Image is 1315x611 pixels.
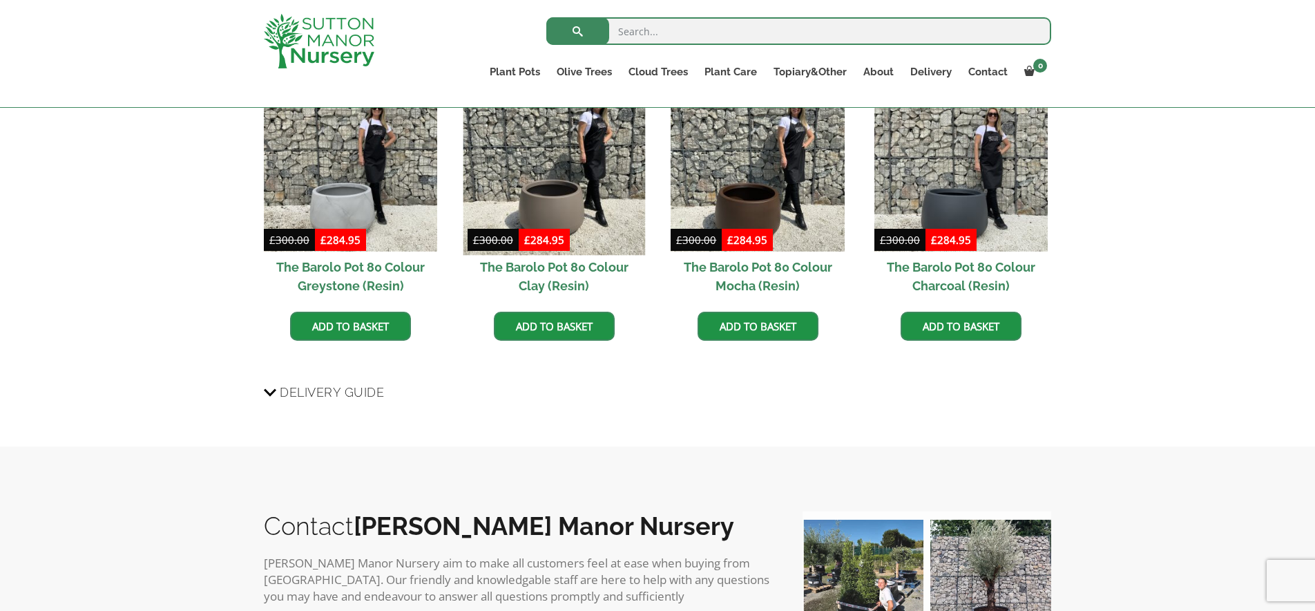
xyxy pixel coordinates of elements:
a: Add to basket: “The Barolo Pot 80 Colour Greystone (Resin)” [290,312,411,341]
bdi: 284.95 [931,233,971,247]
span: £ [676,233,682,247]
img: logo [264,14,374,68]
bdi: 284.95 [320,233,361,247]
span: £ [727,233,733,247]
a: Plant Care [696,62,765,82]
b: [PERSON_NAME] Manor Nursery [354,511,734,540]
bdi: 300.00 [473,233,513,247]
a: Sale! The Barolo Pot 80 Colour Charcoal (Resin) [874,77,1048,301]
a: Sale! The Barolo Pot 80 Colour Clay (Resin) [468,77,641,301]
a: Cloud Trees [620,62,696,82]
img: The Barolo Pot 80 Colour Mocha (Resin) [671,77,844,251]
input: Search... [546,17,1051,45]
a: Add to basket: “The Barolo Pot 80 Colour Mocha (Resin)” [698,312,818,341]
img: The Barolo Pot 80 Colour Clay (Resin) [463,73,645,256]
bdi: 300.00 [880,233,920,247]
h2: The Barolo Pot 80 Colour Greystone (Resin) [264,252,437,301]
a: Add to basket: “The Barolo Pot 80 Colour Charcoal (Resin)” [901,312,1021,341]
a: Contact [960,62,1016,82]
span: £ [269,233,276,247]
span: £ [320,233,327,247]
img: The Barolo Pot 80 Colour Charcoal (Resin) [874,77,1048,251]
a: Topiary&Other [765,62,855,82]
a: 0 [1016,62,1051,82]
bdi: 300.00 [269,233,309,247]
img: The Barolo Pot 80 Colour Greystone (Resin) [264,77,437,251]
h2: The Barolo Pot 80 Colour Mocha (Resin) [671,252,844,301]
span: £ [880,233,886,247]
p: [PERSON_NAME] Manor Nursery aim to make all customers feel at ease when buying from [GEOGRAPHIC_D... [264,555,775,605]
a: Olive Trees [548,62,620,82]
h2: Contact [264,511,775,540]
a: Sale! The Barolo Pot 80 Colour Mocha (Resin) [671,77,844,301]
span: Delivery Guide [280,379,384,405]
span: £ [931,233,937,247]
span: £ [524,233,530,247]
bdi: 284.95 [727,233,767,247]
span: £ [473,233,479,247]
h2: The Barolo Pot 80 Colour Charcoal (Resin) [874,252,1048,301]
span: 0 [1033,59,1047,73]
a: Plant Pots [481,62,548,82]
bdi: 284.95 [524,233,564,247]
a: Add to basket: “The Barolo Pot 80 Colour Clay (Resin)” [494,312,615,341]
h2: The Barolo Pot 80 Colour Clay (Resin) [468,252,641,301]
bdi: 300.00 [676,233,716,247]
a: Delivery [902,62,960,82]
a: About [855,62,902,82]
a: Sale! The Barolo Pot 80 Colour Greystone (Resin) [264,77,437,301]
